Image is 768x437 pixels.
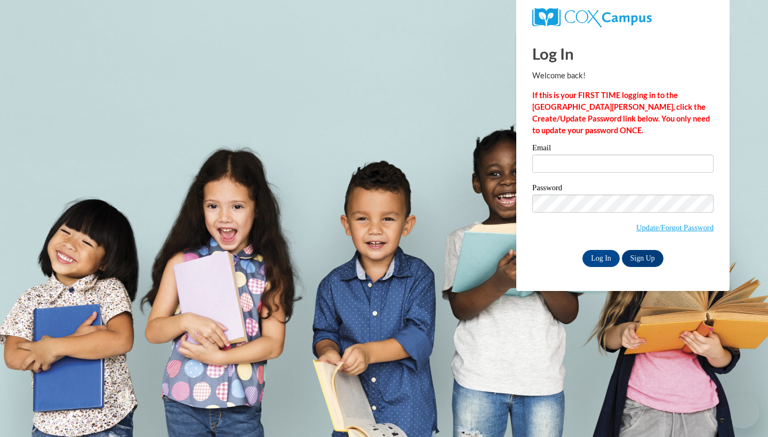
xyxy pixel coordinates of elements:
input: Log In [582,250,620,267]
label: Password [532,184,714,195]
iframe: Button to launch messaging window [725,394,759,428]
p: Welcome back! [532,70,714,82]
a: COX Campus [532,8,714,27]
img: COX Campus [532,8,652,27]
h1: Log In [532,43,714,64]
label: Email [532,144,714,155]
a: Update/Forgot Password [636,223,714,232]
strong: If this is your FIRST TIME logging in to the [GEOGRAPHIC_DATA][PERSON_NAME], click the Create/Upd... [532,91,710,135]
a: Sign Up [622,250,663,267]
